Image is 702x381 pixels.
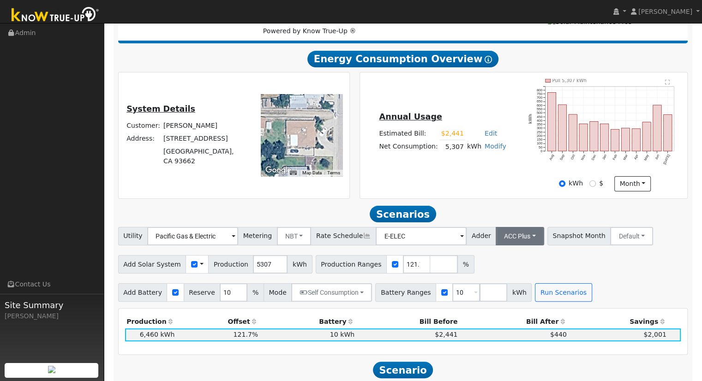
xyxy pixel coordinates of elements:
[548,154,555,161] text: Aug
[552,78,587,83] text: Pull 5,307 kWh
[162,119,248,132] td: [PERSON_NAME]
[590,122,598,151] rect: onclick=""
[247,283,264,302] span: %
[263,164,294,176] img: Google
[307,51,498,67] span: Energy Consumption Overview
[208,255,253,274] span: Production
[356,315,459,328] th: Bill Before
[376,227,467,245] input: Select a Rate Schedule
[302,170,322,176] button: Map Data
[277,227,312,245] button: NBT
[614,176,651,192] button: month
[547,92,556,151] rect: onclick=""
[633,154,639,161] text: Apr
[233,331,258,338] span: 121.7%
[184,283,221,302] span: Reserve
[264,283,292,302] span: Mode
[507,283,532,302] span: kWh
[599,179,603,188] label: $
[570,154,576,160] text: Oct
[569,114,577,151] rect: onclick=""
[439,127,465,140] td: $2,441
[459,315,568,328] th: Bill After
[540,149,542,153] text: 0
[378,140,439,154] td: Net Consumption:
[643,154,650,161] text: May
[537,103,542,107] text: 600
[612,154,618,161] text: Feb
[162,132,248,145] td: [STREET_ADDRESS]
[591,154,597,161] text: Dec
[5,311,99,321] div: [PERSON_NAME]
[465,140,483,154] td: kWh
[537,88,542,92] text: 800
[537,126,542,130] text: 300
[630,318,658,325] span: Savings
[622,154,629,161] text: Mar
[611,129,619,151] rect: onclick=""
[539,145,542,149] text: 50
[379,112,442,121] u: Annual Usage
[439,140,465,154] td: 5,307
[457,255,474,274] span: %
[485,56,492,63] i: Show Help
[48,366,55,373] img: retrieve
[125,315,176,328] th: Production
[435,331,457,338] span: $2,441
[569,179,583,188] label: kWh
[125,328,176,341] td: 6,460 kWh
[537,130,542,134] text: 250
[601,154,607,161] text: Jan
[287,255,312,274] span: kWh
[537,122,542,126] text: 350
[638,8,692,15] span: [PERSON_NAME]
[528,114,533,124] text: kWh
[496,227,544,245] button: ACC Plus
[485,143,506,150] a: Modify
[147,227,238,245] input: Select a Utility
[632,129,640,151] rect: onclick=""
[7,5,104,26] img: Know True-Up
[485,130,497,137] a: Edit
[547,227,611,245] span: Snapshot Month
[665,79,670,85] text: 
[537,107,542,111] text: 550
[535,283,592,302] button: Run Scenarios
[466,227,496,245] span: Adder
[550,331,567,338] span: $440
[176,315,260,328] th: Offset
[559,154,565,161] text: Sep
[378,127,439,140] td: Estimated Bill:
[643,331,666,338] span: $2,001
[162,145,248,167] td: [GEOGRAPHIC_DATA], CA 93662
[642,122,651,151] rect: onclick=""
[311,227,376,245] span: Rate Schedule
[662,154,671,165] text: [DATE]
[558,105,566,151] rect: onclick=""
[260,315,356,328] th: Battery
[580,154,587,161] text: Nov
[5,299,99,311] span: Site Summary
[654,154,660,161] text: Jun
[290,170,296,176] button: Keyboard shortcuts
[537,134,542,138] text: 200
[600,124,609,151] rect: onclick=""
[537,92,542,96] text: 750
[327,170,340,175] a: Terms (opens in new tab)
[664,114,672,151] rect: onclick=""
[126,104,195,113] u: System Details
[316,255,387,274] span: Production Ranges
[537,114,542,119] text: 450
[537,141,542,145] text: 100
[559,180,565,187] input: kWh
[118,255,186,274] span: Add Solar System
[260,328,356,341] td: 10 kWh
[537,99,542,103] text: 650
[537,111,542,115] text: 500
[621,128,630,151] rect: onclick=""
[263,164,294,176] a: Open this area in Google Maps (opens a new window)
[610,227,653,245] button: Default
[579,124,588,151] rect: onclick=""
[537,95,542,100] text: 700
[653,105,661,151] rect: onclick=""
